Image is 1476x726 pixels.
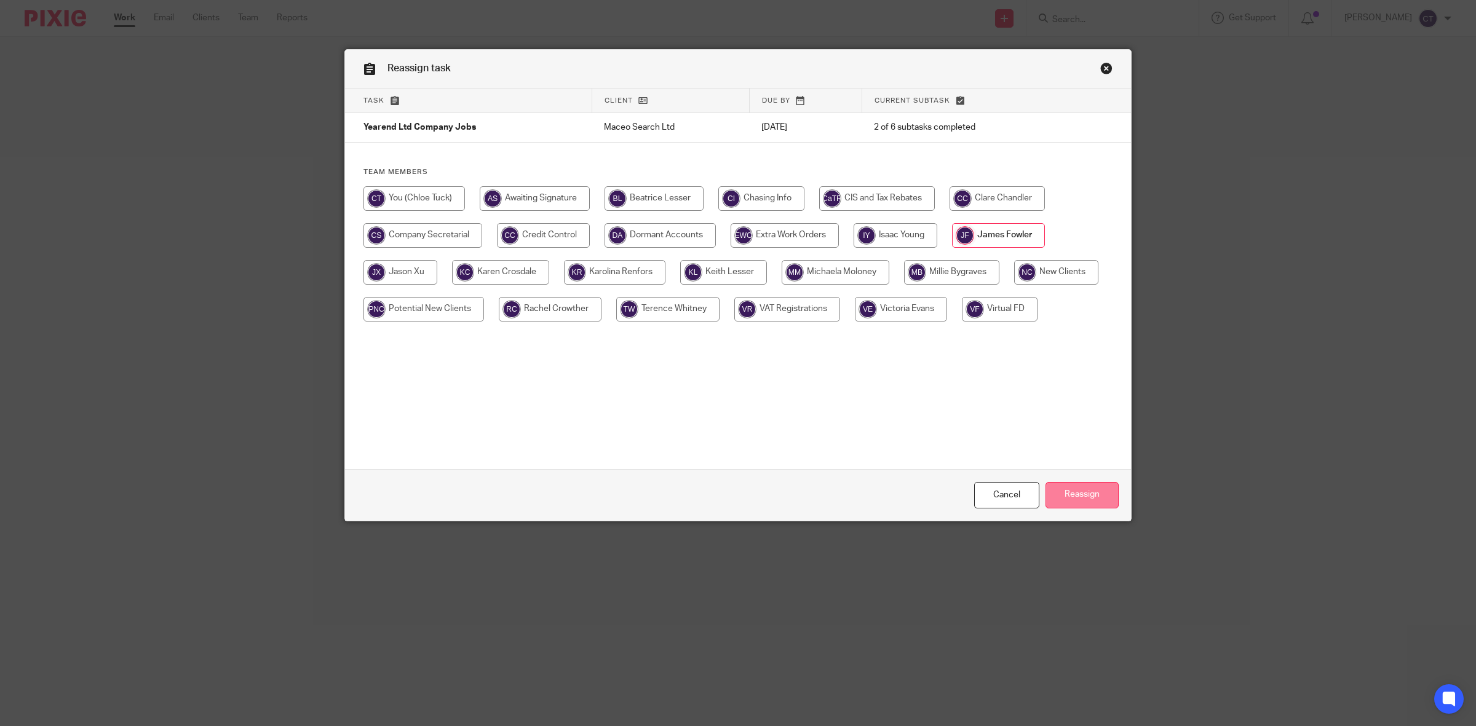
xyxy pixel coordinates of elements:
span: Reassign task [387,63,451,73]
span: Task [363,97,384,104]
span: Client [605,97,633,104]
span: Due by [762,97,790,104]
input: Reassign [1045,482,1119,508]
h4: Team members [363,167,1113,177]
p: [DATE] [761,121,849,133]
td: 2 of 6 subtasks completed [862,113,1069,143]
a: Close this dialog window [1100,62,1113,79]
span: Current subtask [875,97,950,104]
a: Close this dialog window [974,482,1039,508]
span: Yearend Ltd Company Jobs [363,124,476,132]
p: Maceo Search Ltd [604,121,737,133]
